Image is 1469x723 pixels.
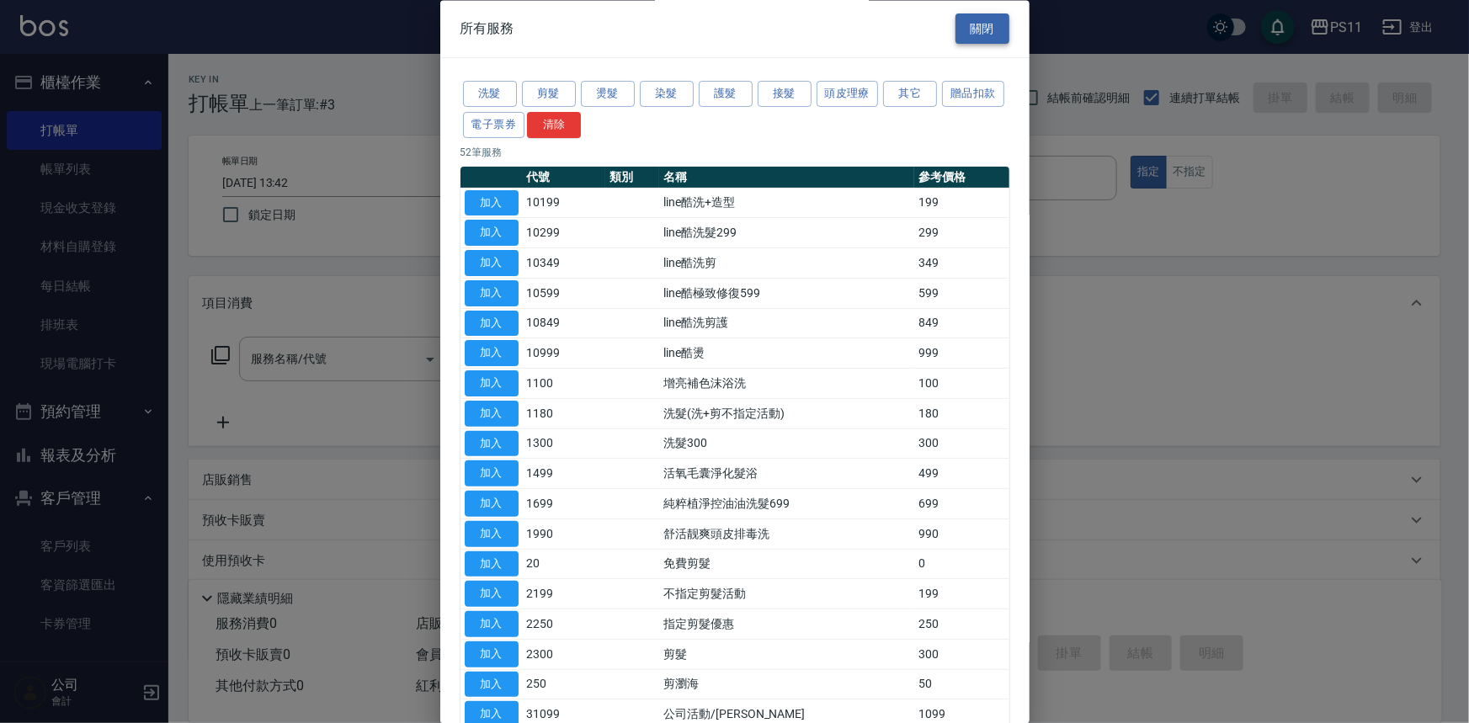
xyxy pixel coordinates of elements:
td: 1100 [523,369,605,399]
td: 599 [914,279,1009,309]
td: 1499 [523,459,605,489]
td: 剪瀏海 [659,670,914,700]
td: 1300 [523,429,605,460]
button: 加入 [465,371,519,397]
td: 100 [914,369,1009,399]
td: 舒活靓爽頭皮排毒洗 [659,519,914,550]
td: 180 [914,399,1009,429]
button: 加入 [465,221,519,247]
td: line酷洗剪護 [659,309,914,339]
button: 加入 [465,190,519,216]
button: 加入 [465,251,519,277]
button: 加入 [465,672,519,698]
td: line酷洗剪 [659,248,914,279]
th: 類別 [605,167,660,189]
td: 活氧毛囊淨化髮浴 [659,459,914,489]
button: 加入 [465,311,519,337]
td: 剪髮 [659,640,914,670]
td: 1990 [523,519,605,550]
td: 300 [914,640,1009,670]
button: 護髮 [699,82,753,108]
td: 增亮補色沫浴洗 [659,369,914,399]
td: 250 [914,609,1009,640]
td: 250 [523,670,605,700]
button: 加入 [465,582,519,608]
td: 洗髮(洗+剪不指定活動) [659,399,914,429]
button: 接髮 [758,82,812,108]
td: 849 [914,309,1009,339]
button: 加入 [465,401,519,427]
td: 699 [914,489,1009,519]
td: 499 [914,459,1009,489]
button: 加入 [465,492,519,518]
td: 199 [914,579,1009,609]
td: 349 [914,248,1009,279]
button: 清除 [527,112,581,138]
td: 1180 [523,399,605,429]
td: 299 [914,218,1009,248]
button: 加入 [465,341,519,367]
button: 加入 [465,461,519,487]
button: 洗髮 [463,82,517,108]
td: 不指定剪髮活動 [659,579,914,609]
button: 染髮 [640,82,694,108]
button: 加入 [465,641,519,667]
th: 代號 [523,167,605,189]
button: 贈品扣款 [942,82,1004,108]
th: 名稱 [659,167,914,189]
td: 洗髮300 [659,429,914,460]
td: 199 [914,189,1009,219]
td: line酷燙 [659,338,914,369]
button: 關閉 [955,13,1009,45]
td: line酷洗+造型 [659,189,914,219]
td: 10199 [523,189,605,219]
td: 20 [523,550,605,580]
button: 頭皮理療 [817,82,879,108]
td: 10599 [523,279,605,309]
td: 300 [914,429,1009,460]
button: 加入 [465,551,519,577]
td: 999 [914,338,1009,369]
td: 2250 [523,609,605,640]
td: 2199 [523,579,605,609]
button: 加入 [465,612,519,638]
button: 加入 [465,521,519,547]
td: 990 [914,519,1009,550]
td: 10349 [523,248,605,279]
td: 免費剪髮 [659,550,914,580]
button: 剪髮 [522,82,576,108]
td: 1699 [523,489,605,519]
td: 50 [914,670,1009,700]
td: 10849 [523,309,605,339]
td: 純粹植淨控油油洗髮699 [659,489,914,519]
button: 燙髮 [581,82,635,108]
p: 52 筆服務 [460,145,1009,160]
button: 加入 [465,431,519,457]
td: line酷洗髮299 [659,218,914,248]
button: 加入 [465,280,519,306]
span: 所有服務 [460,20,514,37]
button: 電子票券 [463,112,525,138]
td: 指定剪髮優惠 [659,609,914,640]
th: 參考價格 [914,167,1009,189]
td: line酷極致修復599 [659,279,914,309]
button: 其它 [883,82,937,108]
td: 2300 [523,640,605,670]
td: 10999 [523,338,605,369]
td: 0 [914,550,1009,580]
td: 10299 [523,218,605,248]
